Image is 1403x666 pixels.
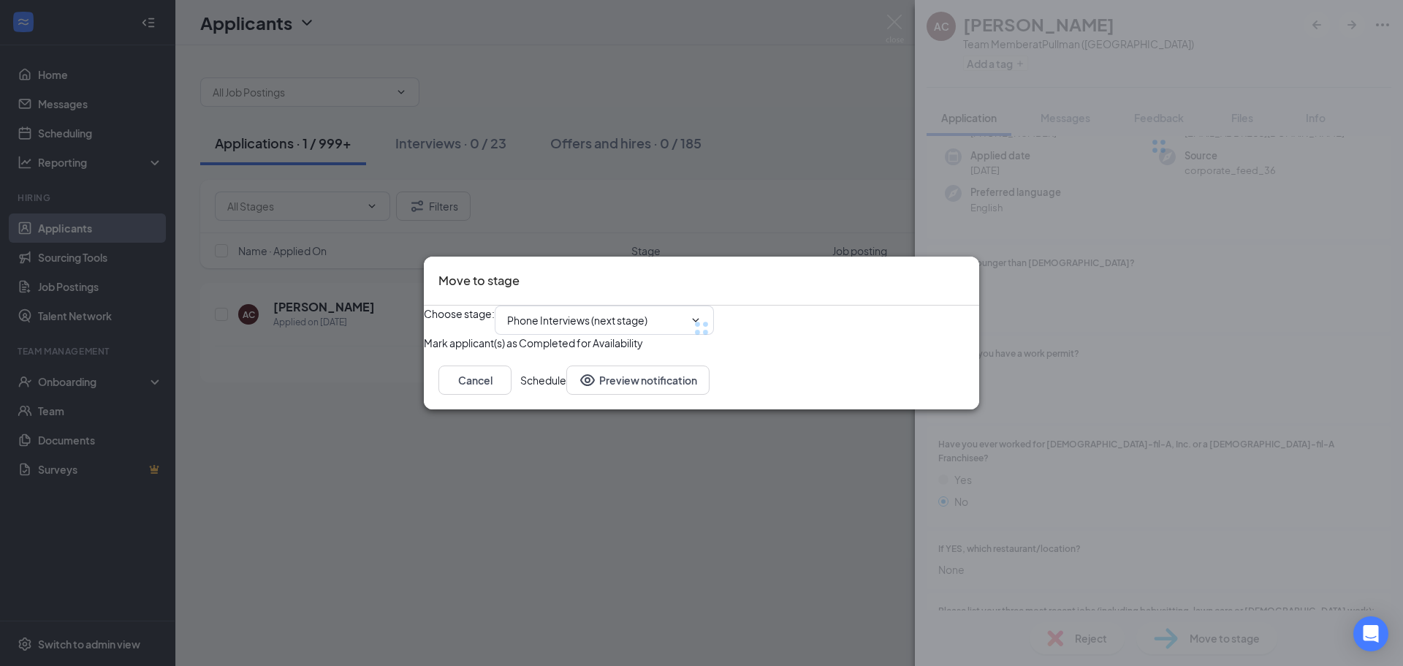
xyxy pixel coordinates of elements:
button: Schedule [520,366,566,395]
button: Preview notificationEye [566,366,710,395]
svg: Eye [579,371,596,389]
h3: Move to stage [438,271,520,290]
div: Open Intercom Messenger [1353,616,1388,651]
button: Cancel [438,366,512,395]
